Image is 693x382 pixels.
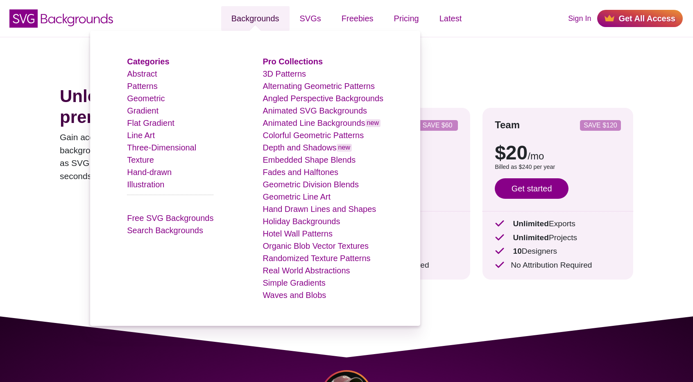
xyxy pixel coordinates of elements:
[127,131,155,140] a: Line Art
[221,6,290,31] a: Backgrounds
[365,119,380,127] span: new
[263,229,332,238] a: Hotel Wall Patterns
[263,143,352,152] a: Depth and Shadowsnew
[513,247,521,255] strong: 10
[528,150,544,161] span: /mo
[263,106,367,115] a: Animated SVG Backgrounds
[263,57,323,66] a: Pro Collections
[495,178,568,199] a: Get started
[263,217,340,226] a: Holiday Backgrounds
[127,69,157,78] a: Abstract
[263,278,325,287] a: Simple Gradients
[495,246,621,257] p: Designers
[420,122,455,129] p: SAVE $60
[495,119,520,130] strong: Team
[263,69,306,78] a: 3D Patterns
[127,226,203,235] a: Search Backgrounds
[583,122,618,129] p: SAVE $120
[495,143,621,163] p: $20
[127,57,169,66] a: Categories
[495,163,621,172] p: Billed as $240 per year
[127,180,164,189] a: Illustration
[263,94,383,103] a: Angled Perspective Backgrounds
[127,94,165,103] a: Geometric
[127,82,157,91] a: Patterns
[495,232,621,244] p: Projects
[429,6,472,31] a: Latest
[513,219,548,228] strong: Unlimited
[127,118,174,127] a: Flat Gradient
[263,82,374,91] a: Alternating Geometric Patterns
[263,180,359,189] a: Geometric Division Blends
[384,6,429,31] a: Pricing
[60,131,295,182] p: Gain access to thousands of premium SVGs, including backgrounds, icons, doodles, and more. Everyt...
[263,131,364,140] a: Colorful Geometric Patterns
[331,6,384,31] a: Freebies
[263,254,370,263] a: Randomized Texture Patterns
[263,241,369,250] a: Organic Blob Vector Textures
[597,10,683,27] a: Get All Access
[127,143,196,152] a: Three-Dimensional
[495,218,621,230] p: Exports
[263,168,338,177] a: Fades and Halftones
[263,155,356,164] a: Embedded Shape Blends
[568,13,591,24] a: Sign In
[495,259,621,271] p: No Attribution Required
[127,106,159,115] a: Gradient
[290,6,331,31] a: SVGs
[127,214,213,223] a: Free SVG Backgrounds
[263,291,326,300] a: Waves and Blobs
[127,168,172,177] a: Hand-drawn
[337,144,352,152] span: new
[127,155,154,164] a: Texture
[60,86,295,127] h1: Unlock access to all our premium graphics
[263,205,376,214] a: Hand Drawn Lines and Shapes
[263,266,350,275] a: Real World Abstractions
[263,118,380,127] a: Animated Line Backgroundsnew
[513,233,548,242] strong: Unlimited
[263,192,331,201] a: Geometric Line Art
